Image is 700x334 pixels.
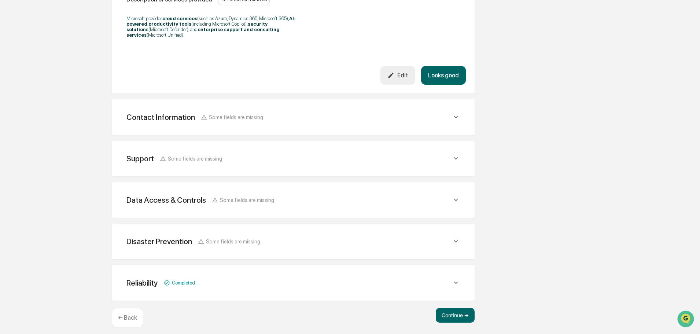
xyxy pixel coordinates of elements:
div: Data Access & ControlsSome fields are missing [121,191,466,209]
a: Powered byPylon [52,124,89,130]
div: 🗄️ [53,93,59,99]
div: Disaster PreventionSome fields are missing [121,232,466,250]
span: Some fields are missing [220,197,274,203]
p: Microsoft provides (such as Azure, Dynamics 365, Microsoft 365), (including Microsoft Copilot), (... [126,16,310,38]
span: Pylon [73,124,89,130]
div: Contact Information [126,113,195,122]
div: Disaster Prevention [126,237,192,246]
div: Data Access & Controls [126,195,206,205]
span: Completed [172,280,195,286]
strong: AI-powered productivity tools [126,16,296,27]
button: Looks good [421,66,466,85]
iframe: Open customer support [677,310,696,330]
div: Contact InformationSome fields are missing [121,108,466,126]
span: Some fields are missing [209,114,263,120]
a: 🗄️Attestations [50,89,94,103]
strong: enterprise support and consulting services [126,27,279,38]
div: Support [126,154,154,163]
p: How can we help? [7,15,133,27]
div: We're available if you need us! [25,63,93,69]
button: Continue ➔ [436,308,475,323]
span: Some fields are missing [206,238,260,245]
div: SupportSome fields are missing [121,150,466,168]
span: Some fields are missing [168,155,222,162]
p: ← Back [118,314,137,321]
img: 1746055101610-c473b297-6a78-478c-a979-82029cc54cd1 [7,56,21,69]
span: Attestations [60,92,91,100]
button: Start new chat [125,58,133,67]
strong: security solutions [126,21,268,32]
span: Preclearance [15,92,47,100]
div: 🔎 [7,107,13,113]
div: 🖐️ [7,93,13,99]
span: Data Lookup [15,106,46,114]
div: ReliabilityCompleted [121,274,466,292]
div: Reliability [126,278,158,287]
button: Edit [380,66,415,85]
strong: cloud services [162,16,197,21]
a: 🖐️Preclearance [4,89,50,103]
a: 🔎Data Lookup [4,103,49,117]
div: Start new chat [25,56,120,63]
div: Edit [387,72,408,79]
